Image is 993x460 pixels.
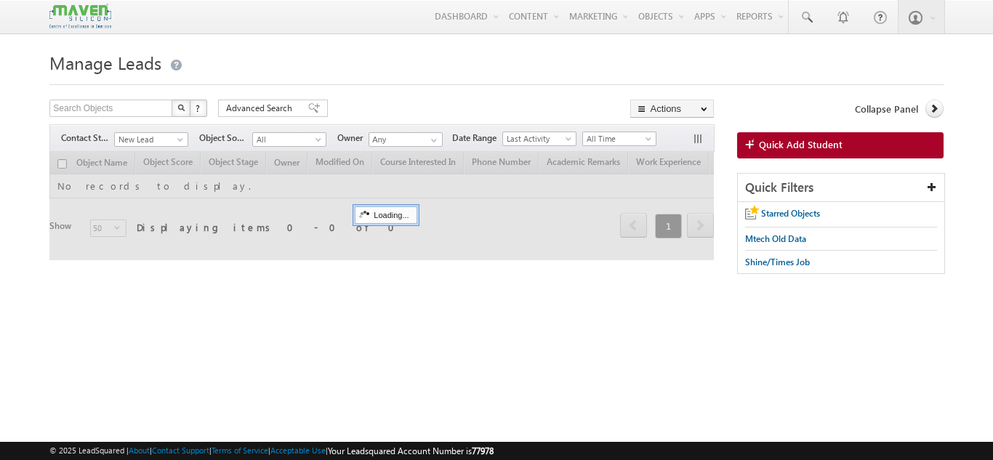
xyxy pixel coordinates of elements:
[49,444,494,458] span: © 2025 LeadSquared | | | | |
[630,100,714,118] button: Actions
[761,208,820,219] span: Starred Objects
[196,102,202,114] span: ?
[472,445,494,456] span: 77978
[49,4,110,29] img: Custom Logo
[226,102,297,115] span: Advanced Search
[503,132,572,145] span: Last Activity
[199,132,252,145] span: Object Source
[583,132,652,145] span: All Time
[129,445,150,455] a: About
[745,257,810,267] span: Shine/Times Job
[423,133,441,148] a: Show All Items
[582,132,656,146] a: All Time
[114,132,188,147] a: New Lead
[152,445,209,455] a: Contact Support
[355,206,417,224] div: Loading...
[502,132,576,146] a: Last Activity
[737,132,944,158] a: Quick Add Student
[328,445,494,456] span: Your Leadsquared Account Number is
[190,100,207,117] button: ?
[49,51,161,74] span: Manage Leads
[855,102,918,116] span: Collapse Panel
[452,132,502,145] span: Date Range
[270,445,326,455] a: Acceptable Use
[738,174,944,202] div: Quick Filters
[759,138,843,151] span: Quick Add Student
[745,233,806,244] span: Mtech Old Data
[177,104,185,111] img: Search
[61,132,114,145] span: Contact Stage
[212,445,268,455] a: Terms of Service
[252,132,326,147] a: All
[253,133,322,146] span: All
[337,132,369,145] span: Owner
[115,133,184,146] span: New Lead
[369,132,443,147] input: Type to Search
